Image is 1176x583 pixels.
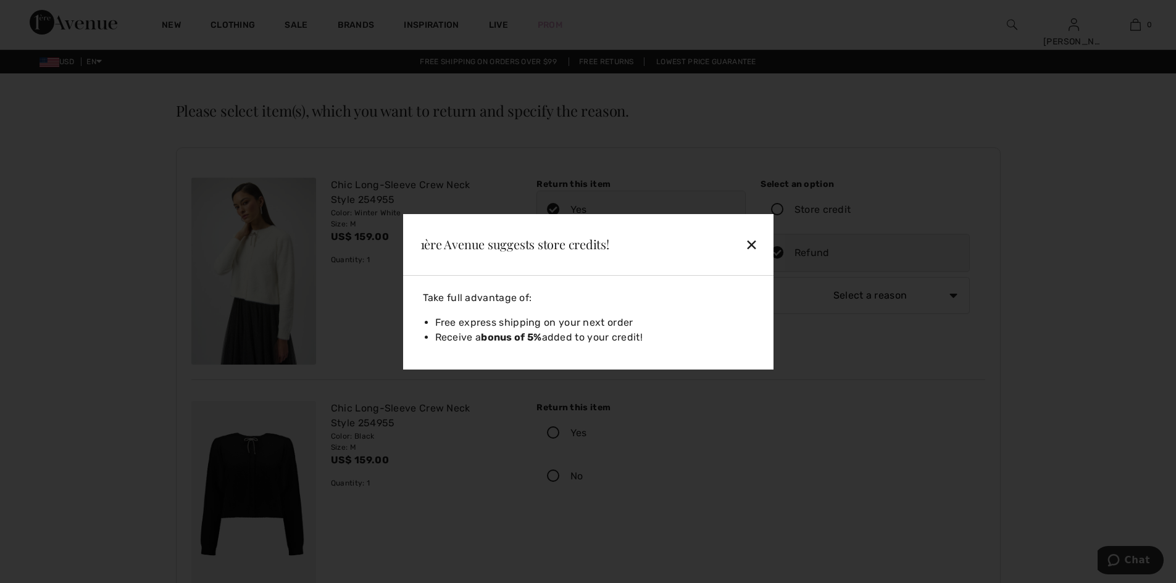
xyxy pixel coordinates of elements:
span: Chat [27,9,52,20]
li: Free express shipping on your next order [435,315,759,330]
strong: bonus of 5% [481,331,541,343]
div: Take full advantage of: [418,291,759,305]
li: Receive a added to your credit! [435,330,759,345]
div: ✕ [683,231,764,257]
h3: 1ère Avenue suggests store credits! [420,238,669,250]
